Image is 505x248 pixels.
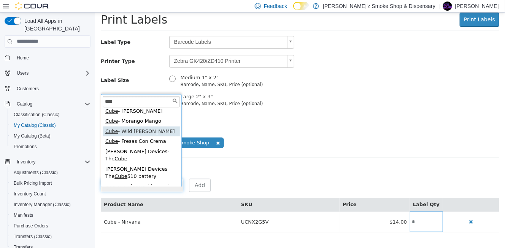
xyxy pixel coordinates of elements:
button: Classification (Classic) [8,109,94,120]
button: Catalog [14,99,35,109]
span: Customers [17,86,39,92]
a: Classification (Classic) [11,110,63,119]
span: Inventory [14,157,91,166]
span: Adjustments (Classic) [14,170,58,176]
span: Inventory Count [14,191,46,197]
a: Manifests [11,211,36,220]
span: Catalog [17,101,32,107]
span: Catalog [14,99,91,109]
span: Promotions [14,144,37,150]
span: Classification (Classic) [14,112,60,118]
span: Manifests [11,211,91,220]
button: Inventory Manager (Classic) [8,199,94,210]
span: Inventory Count [11,189,91,198]
a: Promotions [11,142,40,151]
span: Bulk Pricing Import [14,180,52,186]
button: Catalog [2,99,94,109]
span: Cube [10,116,23,122]
a: Purchase Orders [11,221,51,230]
p: | [438,2,440,11]
button: Transfers (Classic) [8,231,94,242]
button: My Catalog (Beta) [8,131,94,141]
div: 2.5" Ice Bowl (19mm) [8,169,85,179]
a: My Catalog (Beta) [11,131,54,141]
a: Adjustments (Classic) [11,168,61,177]
button: Inventory [14,157,38,166]
a: My Catalog (Classic) [11,121,59,130]
button: Inventory [2,157,94,167]
span: Inventory [17,159,35,165]
span: Users [17,70,29,76]
button: Users [2,68,94,78]
span: Bulk Pricing Import [11,179,91,188]
span: Classification (Classic) [11,110,91,119]
button: Home [2,52,94,63]
span: Users [14,69,91,78]
a: Transfers (Classic) [11,232,55,241]
span: Cube [29,171,42,177]
img: Cova [15,2,49,10]
button: Users [14,69,32,78]
span: Transfers (Classic) [11,232,91,241]
input: Dark Mode [293,2,309,10]
button: Inventory Count [8,189,94,199]
a: Inventory Manager (Classic) [11,200,74,209]
span: Manifests [14,212,33,218]
p: [PERSON_NAME] [455,2,499,11]
button: Customers [2,83,94,94]
div: Dubie Smith [443,2,452,11]
span: Cube [10,96,23,101]
div: - Morango Mango [8,104,85,114]
a: Customers [14,84,42,93]
span: My Catalog (Beta) [11,131,91,141]
p: [PERSON_NAME]'z Smoke Shop & Dispensary [323,2,435,11]
button: My Catalog (Classic) [8,120,94,131]
span: Inventory Manager (Classic) [11,200,91,209]
span: My Catalog (Classic) [14,122,56,128]
a: Bulk Pricing Import [11,179,55,188]
button: Purchase Orders [8,221,94,231]
button: Manifests [8,210,94,221]
div: - [PERSON_NAME] [8,94,85,104]
button: Adjustments (Classic) [8,167,94,178]
span: Cube [19,143,32,149]
span: Transfers (Classic) [14,234,52,240]
a: Inventory Count [11,189,49,198]
span: Adjustments (Classic) [11,168,91,177]
button: Bulk Pricing Import [8,178,94,189]
span: Purchase Orders [14,223,48,229]
span: Cube [10,126,23,131]
span: Feedback [264,2,287,10]
span: Home [17,55,29,61]
div: - Wild [PERSON_NAME] [8,114,85,124]
a: Home [14,53,32,62]
div: [PERSON_NAME] Devices The 510 battery [8,152,85,169]
span: Load All Apps in [GEOGRAPHIC_DATA] [21,17,91,32]
span: My Catalog (Beta) [14,133,51,139]
div: [PERSON_NAME] Devices-The [8,134,85,152]
span: Promotions [11,142,91,151]
span: Cube [10,106,23,111]
span: Customers [14,84,91,93]
span: Inventory Manager (Classic) [14,202,71,208]
button: Promotions [8,141,94,152]
span: Home [14,53,91,62]
span: Cube [19,161,32,166]
span: My Catalog (Classic) [11,121,91,130]
div: - Fresas Con Crema [8,124,85,134]
span: Purchase Orders [11,221,91,230]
